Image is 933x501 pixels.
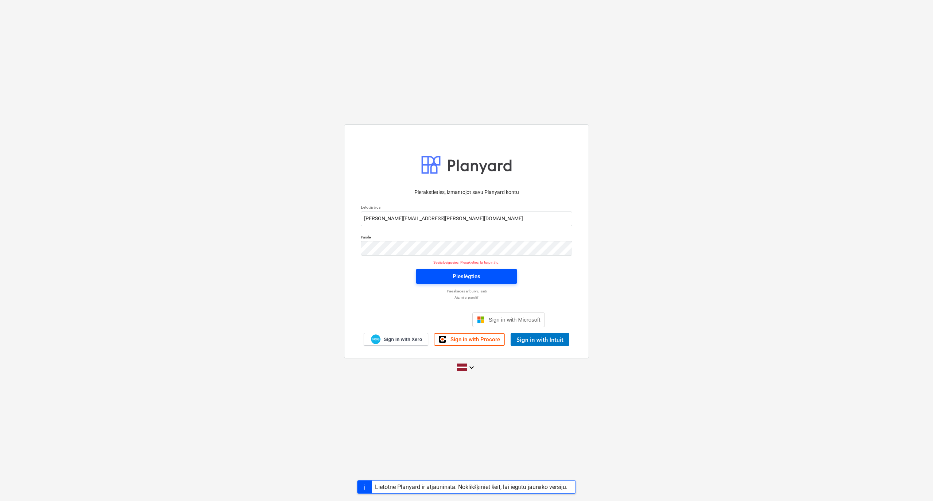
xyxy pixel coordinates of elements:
p: Lietotājvārds [361,205,572,211]
p: Sesija beigusies. Piesakieties, lai turpinātu. [356,260,577,265]
p: Pierakstieties, izmantojot savu Planyard kontu [361,189,572,196]
span: Sign in with Microsoft [489,316,540,323]
a: Piesakieties ar burvju saiti [357,289,576,294]
input: Lietotājvārds [361,211,572,226]
span: Sign in with Procore [450,336,500,343]
i: keyboard_arrow_down [467,363,476,372]
div: Pieslēgties [453,272,480,281]
a: Sign in with Procore [434,333,505,346]
p: Parole [361,235,572,241]
a: Sign in with Xero [364,333,429,346]
a: Aizmirsi paroli? [357,295,576,300]
iframe: Chat Widget [897,466,933,501]
iframe: Poga Pierakstīties ar Google kontu [384,312,470,328]
button: Pieslēgties [416,269,517,284]
img: Microsoft logo [477,316,484,323]
img: Xero logo [371,334,380,344]
span: Sign in with Xero [384,336,422,343]
div: Lietotne Planyard ir atjaunināta. Noklikšķiniet šeit, lai iegūtu jaunāko versiju. [375,483,567,490]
